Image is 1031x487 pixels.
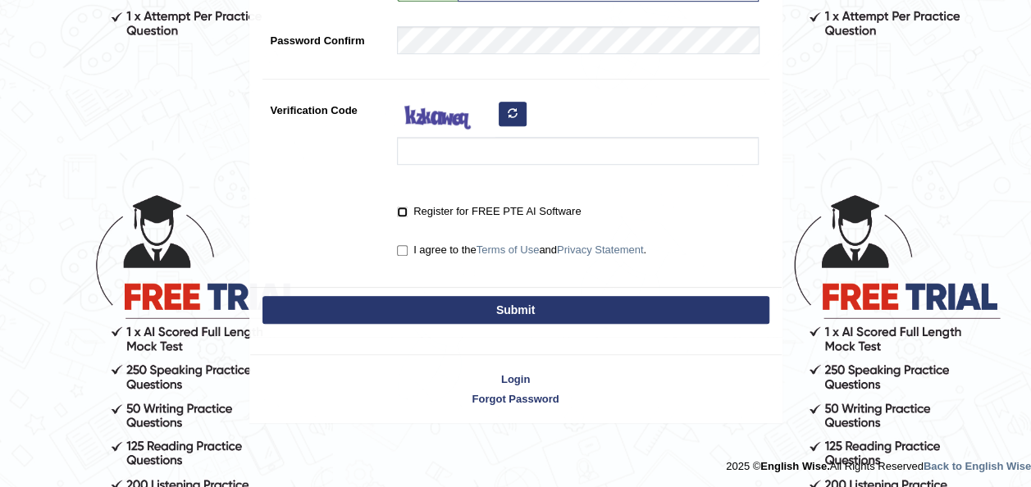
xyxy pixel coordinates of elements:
[760,460,829,472] strong: English Wise.
[397,242,646,258] label: I agree to the and .
[262,296,769,324] button: Submit
[397,203,581,220] label: Register for FREE PTE AI Software
[397,207,408,217] input: Register for FREE PTE AI Software
[397,245,408,256] input: I agree to theTerms of UseandPrivacy Statement.
[250,391,782,407] a: Forgot Password
[262,96,390,118] label: Verification Code
[924,460,1031,472] a: Back to English Wise
[557,243,644,256] a: Privacy Statement
[477,243,540,256] a: Terms of Use
[726,450,1031,474] div: 2025 © All Rights Reserved
[250,371,782,387] a: Login
[262,26,390,48] label: Password Confirm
